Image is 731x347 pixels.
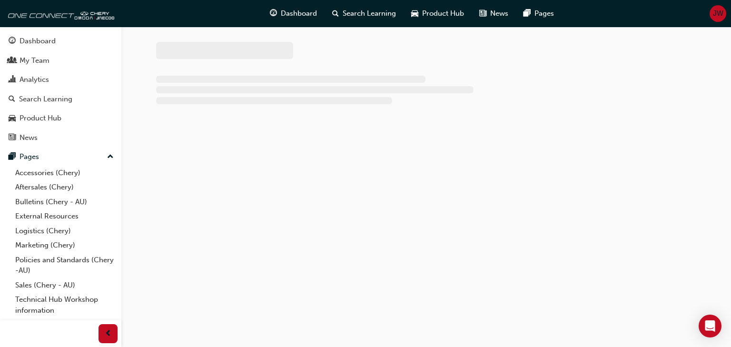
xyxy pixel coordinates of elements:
span: news-icon [9,134,16,142]
div: My Team [20,55,49,66]
a: Logistics (Chery) [11,224,118,238]
a: Analytics [4,71,118,89]
a: Accessories (Chery) [11,166,118,180]
span: Pages [534,8,554,19]
span: car-icon [411,8,418,20]
a: Policies and Standards (Chery -AU) [11,253,118,278]
a: My Team [4,52,118,69]
img: oneconnect [5,4,114,23]
a: Aftersales (Chery) [11,180,118,195]
span: pages-icon [9,153,16,161]
a: guage-iconDashboard [262,4,325,23]
div: News [20,132,38,143]
div: Open Intercom Messenger [699,315,721,337]
span: guage-icon [9,37,16,46]
a: Sales (Chery - AU) [11,278,118,293]
a: User changes [11,317,118,332]
span: news-icon [479,8,486,20]
a: News [4,129,118,147]
span: search-icon [9,95,15,104]
span: Dashboard [281,8,317,19]
a: Dashboard [4,32,118,50]
button: Pages [4,148,118,166]
span: prev-icon [105,328,112,340]
span: guage-icon [270,8,277,20]
a: pages-iconPages [516,4,562,23]
span: car-icon [9,114,16,123]
span: search-icon [332,8,339,20]
span: News [490,8,508,19]
span: pages-icon [524,8,531,20]
a: Product Hub [4,109,118,127]
a: Technical Hub Workshop information [11,292,118,317]
div: Pages [20,151,39,162]
a: External Resources [11,209,118,224]
button: JW [710,5,726,22]
span: people-icon [9,57,16,65]
div: Dashboard [20,36,56,47]
a: search-iconSearch Learning [325,4,404,23]
span: Search Learning [343,8,396,19]
span: Product Hub [422,8,464,19]
a: news-iconNews [472,4,516,23]
a: Search Learning [4,90,118,108]
button: DashboardMy TeamAnalyticsSearch LearningProduct HubNews [4,30,118,148]
a: Bulletins (Chery - AU) [11,195,118,209]
a: Marketing (Chery) [11,238,118,253]
div: Search Learning [19,94,72,105]
a: car-iconProduct Hub [404,4,472,23]
span: chart-icon [9,76,16,84]
div: Analytics [20,74,49,85]
span: up-icon [107,151,114,163]
div: Product Hub [20,113,61,124]
span: JW [713,8,723,19]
